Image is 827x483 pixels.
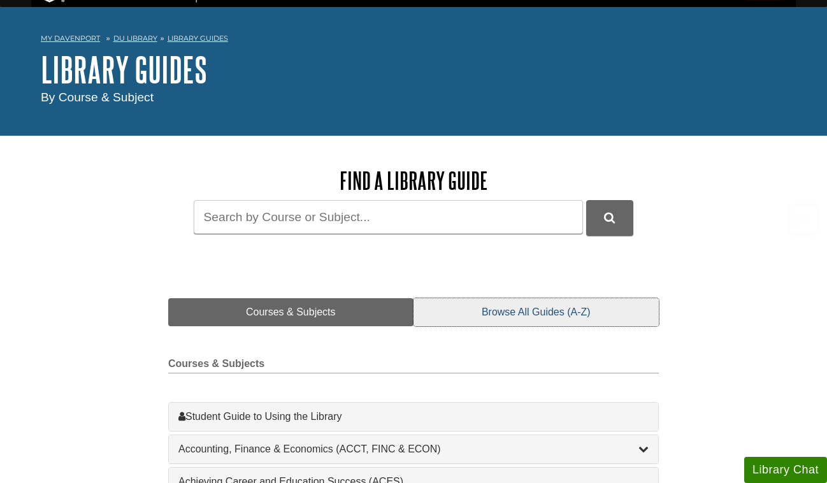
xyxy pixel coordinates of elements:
button: Library Chat [744,457,827,483]
a: Browse All Guides (A-Z) [413,298,659,326]
button: DU Library Guides Search [586,200,633,235]
input: Search by Course or Subject... [194,200,583,234]
a: DU Library [113,34,157,43]
nav: breadcrumb [41,30,786,50]
a: My Davenport [41,33,100,44]
h1: Library Guides [41,50,786,89]
i: Search Library Guides [604,212,615,224]
a: Accounting, Finance & Economics (ACCT, FINC & ECON) [178,442,649,457]
a: Student Guide to Using the Library [178,409,649,424]
a: Courses & Subjects [168,298,413,326]
h2: Courses & Subjects [168,358,659,373]
a: Library Guides [168,34,228,43]
a: Back to Top [783,211,824,228]
h2: Find a Library Guide [168,168,659,194]
div: By Course & Subject [41,89,786,107]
